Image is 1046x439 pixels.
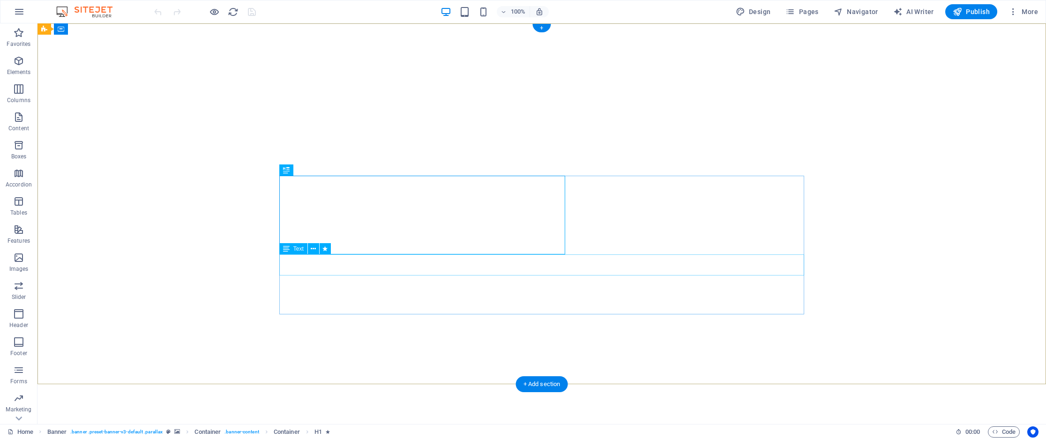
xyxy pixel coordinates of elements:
p: Footer [10,350,27,357]
img: Editor Logo [54,6,124,17]
a: Click to cancel selection. Double-click to open Pages [7,426,33,438]
span: 00 00 [965,426,980,438]
span: Click to select. Double-click to edit [314,426,322,438]
span: Pages [785,7,818,16]
p: Columns [7,97,30,104]
p: Content [8,125,29,132]
span: Click to select. Double-click to edit [47,426,67,438]
p: Elements [7,68,31,76]
button: AI Writer [889,4,938,19]
h6: Session time [956,426,980,438]
span: : [972,428,973,435]
span: Click to select. Double-click to edit [274,426,300,438]
button: More [1005,4,1042,19]
p: Boxes [11,153,27,160]
i: On resize automatically adjust zoom level to fit chosen device. [535,7,544,16]
p: Tables [10,209,27,216]
button: Navigator [830,4,882,19]
button: Code [988,426,1020,438]
span: Text [293,246,304,252]
div: Design (Ctrl+Alt+Y) [732,4,775,19]
button: Click here to leave preview mode and continue editing [209,6,220,17]
button: reload [227,6,239,17]
p: Images [9,265,29,273]
button: Usercentrics [1027,426,1039,438]
span: Design [736,7,771,16]
button: Pages [782,4,822,19]
span: . banner-content [224,426,259,438]
i: This element contains a background [174,429,180,434]
nav: breadcrumb [47,426,330,438]
button: Design [732,4,775,19]
p: Slider [12,293,26,301]
i: Element contains an animation [326,429,330,434]
span: Navigator [834,7,878,16]
span: More [1009,7,1038,16]
h6: 100% [511,6,526,17]
div: + Add section [516,376,568,392]
span: AI Writer [893,7,934,16]
button: Publish [945,4,997,19]
button: 100% [497,6,530,17]
span: . banner .preset-banner-v3-default .parallax [70,426,163,438]
i: This element is a customizable preset [166,429,171,434]
div: + [532,24,551,32]
p: Accordion [6,181,32,188]
span: Code [992,426,1016,438]
p: Marketing [6,406,31,413]
span: Publish [953,7,990,16]
i: Reload page [228,7,239,17]
span: Click to select. Double-click to edit [194,426,221,438]
p: Header [9,321,28,329]
p: Forms [10,378,27,385]
p: Features [7,237,30,245]
p: Favorites [7,40,30,48]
